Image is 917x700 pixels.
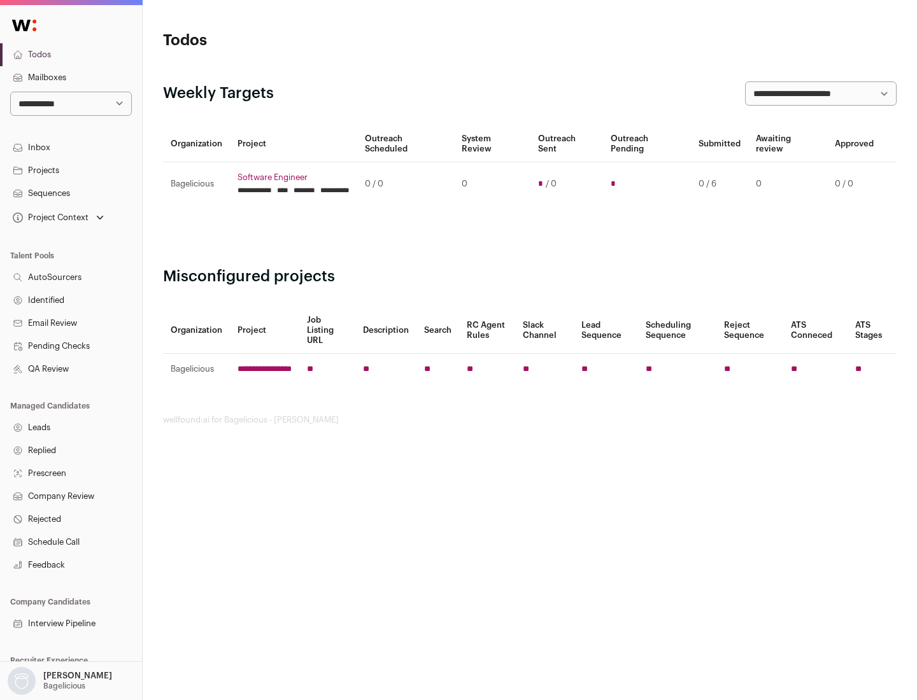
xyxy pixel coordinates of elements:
[10,213,89,223] div: Project Context
[163,83,274,104] h2: Weekly Targets
[299,307,355,354] th: Job Listing URL
[163,267,897,287] h2: Misconfigured projects
[748,126,827,162] th: Awaiting review
[638,307,716,354] th: Scheduling Sequence
[43,671,112,681] p: [PERSON_NAME]
[848,307,897,354] th: ATS Stages
[716,307,784,354] th: Reject Sequence
[10,209,106,227] button: Open dropdown
[163,126,230,162] th: Organization
[748,162,827,206] td: 0
[163,415,897,425] footer: wellfound:ai for Bagelicious - [PERSON_NAME]
[8,667,36,695] img: nopic.png
[163,31,408,51] h1: Todos
[691,126,748,162] th: Submitted
[5,667,115,695] button: Open dropdown
[163,307,230,354] th: Organization
[43,681,85,691] p: Bagelicious
[454,126,530,162] th: System Review
[783,307,847,354] th: ATS Conneced
[574,307,638,354] th: Lead Sequence
[691,162,748,206] td: 0 / 6
[603,126,690,162] th: Outreach Pending
[515,307,574,354] th: Slack Channel
[230,307,299,354] th: Project
[355,307,416,354] th: Description
[416,307,459,354] th: Search
[238,172,350,183] a: Software Engineer
[459,307,515,354] th: RC Agent Rules
[163,354,230,385] td: Bagelicious
[163,162,230,206] td: Bagelicious
[546,179,557,189] span: / 0
[357,126,454,162] th: Outreach Scheduled
[827,126,881,162] th: Approved
[357,162,454,206] td: 0 / 0
[530,126,604,162] th: Outreach Sent
[230,126,357,162] th: Project
[827,162,881,206] td: 0 / 0
[5,13,43,38] img: Wellfound
[454,162,530,206] td: 0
